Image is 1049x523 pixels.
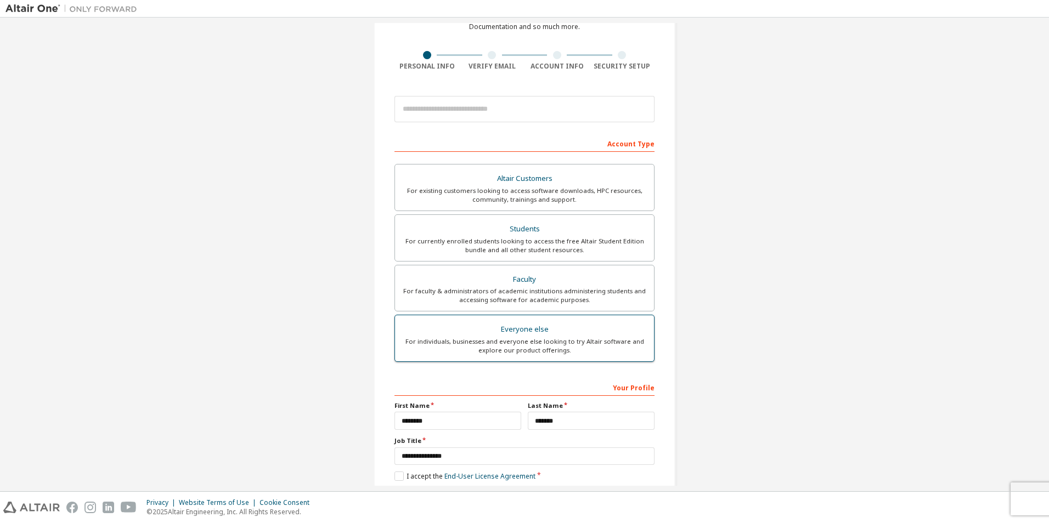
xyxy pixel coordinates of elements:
div: Website Terms of Use [179,498,260,507]
div: Privacy [146,498,179,507]
div: For currently enrolled students looking to access the free Altair Student Edition bundle and all ... [402,237,647,254]
div: For faculty & administrators of academic institutions administering students and accessing softwa... [402,287,647,304]
div: Everyone else [402,322,647,337]
img: instagram.svg [84,502,96,513]
div: Students [402,221,647,237]
label: I accept the [394,471,535,481]
label: First Name [394,401,521,410]
label: Last Name [528,401,655,410]
img: Altair One [5,3,143,14]
div: For individuals, businesses and everyone else looking to try Altair software and explore our prod... [402,337,647,355]
div: Faculty [402,272,647,287]
div: For existing customers looking to access software downloads, HPC resources, community, trainings ... [402,186,647,204]
div: Personal Info [394,62,460,71]
a: End-User License Agreement [444,471,535,481]
p: © 2025 Altair Engineering, Inc. All Rights Reserved. [146,507,316,516]
div: Altair Customers [402,171,647,186]
label: Job Title [394,436,655,445]
img: facebook.svg [66,502,78,513]
div: Security Setup [590,62,655,71]
img: altair_logo.svg [3,502,60,513]
div: Account Type [394,134,655,152]
div: Account Info [524,62,590,71]
div: Your Profile [394,378,655,396]
div: Cookie Consent [260,498,316,507]
img: linkedin.svg [103,502,114,513]
div: Verify Email [460,62,525,71]
img: youtube.svg [121,502,137,513]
